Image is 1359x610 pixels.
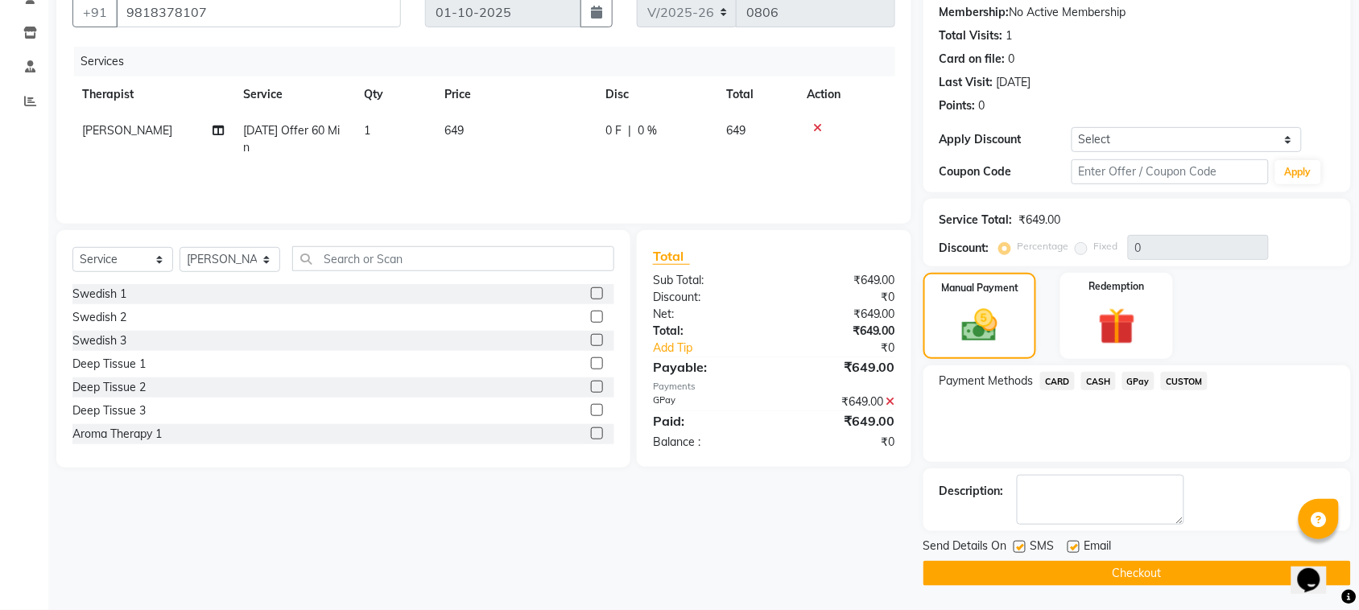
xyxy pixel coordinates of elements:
div: Sub Total: [641,272,775,289]
div: Paid: [641,411,775,431]
th: Price [435,76,596,113]
span: 0 F [605,122,622,139]
th: Service [233,76,354,113]
div: Balance : [641,434,775,451]
div: 0 [979,97,985,114]
div: Net: [641,306,775,323]
button: Checkout [923,561,1351,586]
div: Discount: [940,240,989,257]
div: Discount: [641,289,775,306]
span: CUSTOM [1161,372,1208,390]
div: Service Total: [940,212,1013,229]
span: CASH [1081,372,1116,390]
div: ₹0 [774,289,907,306]
span: 0 % [638,122,657,139]
input: Search or Scan [292,246,614,271]
div: Card on file: [940,51,1006,68]
div: ₹649.00 [774,411,907,431]
span: CARD [1040,372,1075,390]
span: Send Details On [923,538,1007,558]
th: Action [797,76,895,113]
img: _gift.svg [1087,303,1147,349]
div: ₹0 [774,434,907,451]
div: Deep Tissue 1 [72,356,146,373]
div: ₹649.00 [1019,212,1061,229]
div: 0 [1009,51,1015,68]
th: Qty [354,76,435,113]
label: Percentage [1018,239,1069,253]
span: | [628,122,631,139]
div: Deep Tissue 3 [72,402,146,419]
div: Total Visits: [940,27,1003,44]
th: Disc [596,76,717,113]
div: [DATE] [997,74,1031,91]
div: Total: [641,323,775,340]
div: ₹649.00 [774,306,907,323]
div: Payable: [641,357,775,377]
a: Add Tip [641,340,796,357]
div: ₹649.00 [774,357,907,377]
label: Fixed [1094,239,1118,253]
div: ₹649.00 [774,272,907,289]
div: Coupon Code [940,163,1072,180]
div: GPay [641,394,775,410]
div: Payments [653,380,895,394]
div: ₹0 [796,340,907,357]
th: Total [717,76,797,113]
img: _cash.svg [951,305,1009,346]
span: SMS [1031,538,1055,558]
div: Swedish 3 [72,332,126,349]
span: Total [653,248,690,265]
div: Membership: [940,4,1010,21]
div: Last Visit: [940,74,993,91]
div: Points: [940,97,976,114]
span: [PERSON_NAME] [82,123,172,138]
div: Deep Tissue 2 [72,379,146,396]
button: Apply [1275,160,1321,184]
span: Email [1084,538,1112,558]
div: 1 [1006,27,1013,44]
label: Redemption [1089,279,1145,294]
div: Description: [940,483,1004,500]
span: 649 [444,123,464,138]
div: ₹649.00 [774,394,907,410]
span: 649 [726,123,746,138]
div: Apply Discount [940,131,1072,148]
th: Therapist [72,76,233,113]
label: Manual Payment [941,281,1018,295]
span: GPay [1122,372,1155,390]
div: Aroma Therapy 1 [72,426,162,443]
div: No Active Membership [940,4,1335,21]
div: Swedish 2 [72,309,126,326]
span: Payment Methods [940,373,1034,389]
span: 1 [364,123,370,138]
div: ₹649.00 [774,323,907,340]
input: Enter Offer / Coupon Code [1072,159,1269,184]
div: Swedish 1 [72,286,126,303]
div: Services [74,47,907,76]
span: [DATE] Offer 60 Min [243,123,340,155]
iframe: chat widget [1291,546,1343,594]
